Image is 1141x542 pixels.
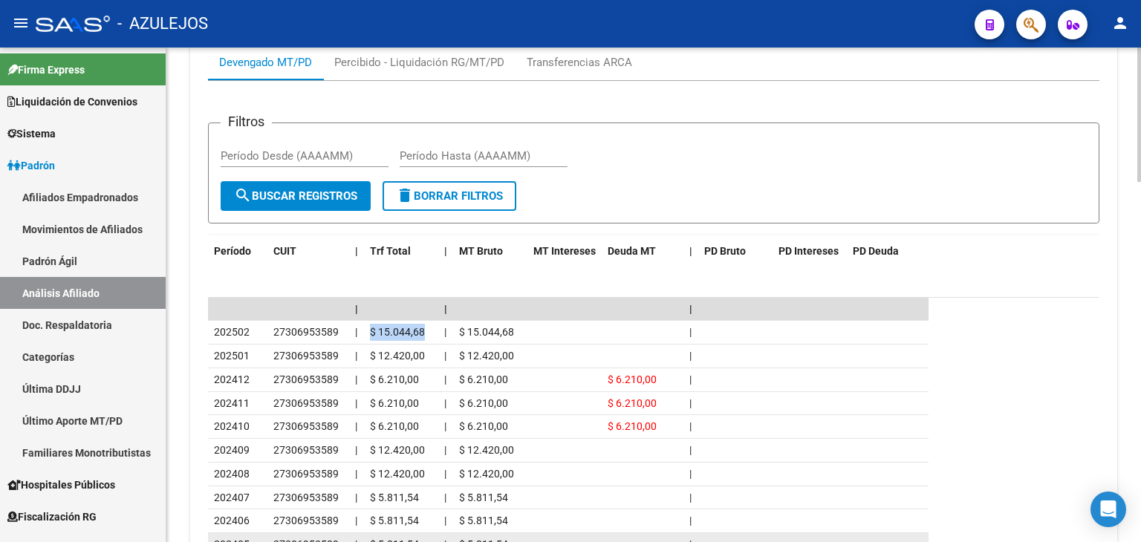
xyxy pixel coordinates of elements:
[273,515,339,526] span: 27306953589
[444,397,446,409] span: |
[533,245,596,257] span: MT Intereses
[608,245,656,257] span: Deuda MT
[370,373,419,385] span: $ 6.210,00
[459,350,514,362] span: $ 12.420,00
[370,444,425,456] span: $ 12.420,00
[214,444,250,456] span: 202409
[689,515,692,526] span: |
[273,373,339,385] span: 27306953589
[698,235,773,267] datatable-header-cell: PD Bruto
[459,492,508,503] span: $ 5.811,54
[383,181,516,211] button: Borrar Filtros
[459,468,514,480] span: $ 12.420,00
[370,468,425,480] span: $ 12.420,00
[355,397,357,409] span: |
[1090,492,1126,527] div: Open Intercom Messenger
[689,245,692,257] span: |
[273,350,339,362] span: 27306953589
[349,235,364,267] datatable-header-cell: |
[355,373,357,385] span: |
[689,420,692,432] span: |
[444,468,446,480] span: |
[853,245,899,257] span: PD Deuda
[273,492,339,503] span: 27306953589
[459,444,514,456] span: $ 12.420,00
[214,468,250,480] span: 202408
[689,468,692,480] span: |
[459,245,503,257] span: MT Bruto
[459,420,508,432] span: $ 6.210,00
[444,303,447,315] span: |
[438,235,453,267] datatable-header-cell: |
[689,373,692,385] span: |
[7,477,115,493] span: Hospitales Públicos
[364,235,438,267] datatable-header-cell: Trf Total
[7,509,97,525] span: Fiscalización RG
[847,235,929,267] datatable-header-cell: PD Deuda
[527,54,632,71] div: Transferencias ARCA
[355,245,358,257] span: |
[214,326,250,338] span: 202502
[234,186,252,204] mat-icon: search
[273,420,339,432] span: 27306953589
[773,235,847,267] datatable-header-cell: PD Intereses
[444,444,446,456] span: |
[214,350,250,362] span: 202501
[355,468,357,480] span: |
[602,235,683,267] datatable-header-cell: Deuda MT
[370,397,419,409] span: $ 6.210,00
[444,245,447,257] span: |
[273,397,339,409] span: 27306953589
[459,515,508,526] span: $ 5.811,54
[608,397,657,409] span: $ 6.210,00
[370,245,411,257] span: Trf Total
[214,373,250,385] span: 202412
[459,326,514,338] span: $ 15.044,68
[117,7,208,40] span: - AZULEJOS
[221,111,272,132] h3: Filtros
[1111,14,1129,32] mat-icon: person
[453,235,527,267] datatable-header-cell: MT Bruto
[214,492,250,503] span: 202407
[355,420,357,432] span: |
[214,515,250,526] span: 202406
[370,492,419,503] span: $ 5.811,54
[267,235,349,267] datatable-header-cell: CUIT
[444,373,446,385] span: |
[683,235,698,267] datatable-header-cell: |
[355,350,357,362] span: |
[273,444,339,456] span: 27306953589
[704,245,746,257] span: PD Bruto
[355,492,357,503] span: |
[214,420,250,432] span: 202410
[370,515,419,526] span: $ 5.811,54
[778,245,839,257] span: PD Intereses
[396,186,414,204] mat-icon: delete
[7,157,55,174] span: Padrón
[608,420,657,432] span: $ 6.210,00
[221,181,371,211] button: Buscar Registros
[689,397,692,409] span: |
[689,444,692,456] span: |
[444,420,446,432] span: |
[7,125,56,142] span: Sistema
[527,235,602,267] datatable-header-cell: MT Intereses
[444,515,446,526] span: |
[355,326,357,338] span: |
[459,397,508,409] span: $ 6.210,00
[689,350,692,362] span: |
[273,468,339,480] span: 27306953589
[273,245,296,257] span: CUIT
[12,14,30,32] mat-icon: menu
[689,492,692,503] span: |
[444,326,446,338] span: |
[370,350,425,362] span: $ 12.420,00
[219,54,312,71] div: Devengado MT/PD
[214,397,250,409] span: 202411
[7,94,137,110] span: Liquidación de Convenios
[370,420,419,432] span: $ 6.210,00
[444,492,446,503] span: |
[370,326,425,338] span: $ 15.044,68
[234,189,357,203] span: Buscar Registros
[355,303,358,315] span: |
